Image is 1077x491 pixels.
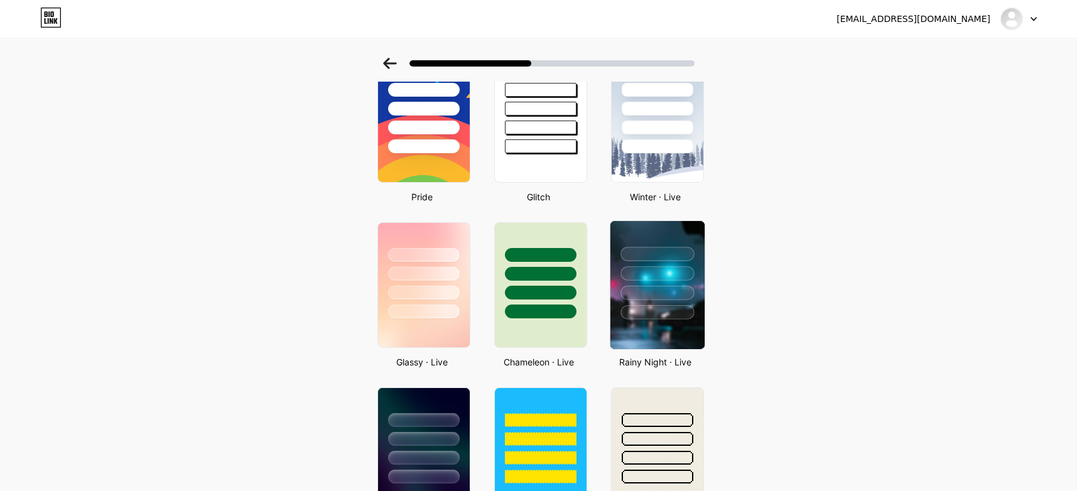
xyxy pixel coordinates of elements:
[836,13,990,26] div: [EMAIL_ADDRESS][DOMAIN_NAME]
[490,190,587,203] div: Glitch
[374,190,470,203] div: Pride
[607,190,704,203] div: Winter · Live
[607,355,704,369] div: Rainy Night · Live
[1000,7,1024,31] img: lostinthedreams12
[490,355,587,369] div: Chameleon · Live
[610,221,704,349] img: rainy_night.jpg
[374,355,470,369] div: Glassy · Live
